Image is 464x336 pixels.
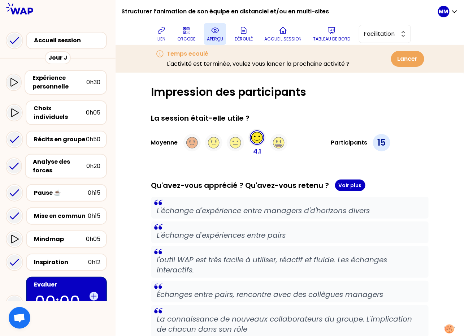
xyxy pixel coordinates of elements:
[86,78,100,87] div: 0h30
[157,255,423,275] p: l'outil WAP est très facile à utiliser, réactif et fluide. Les échanges interactifs.
[391,51,424,67] button: Lancer
[154,23,169,45] button: lien
[167,49,350,58] h3: Temps ecoulé
[34,258,88,267] div: Inspiration
[34,280,100,289] div: Evaluer
[157,36,165,42] p: lien
[45,51,71,64] div: Jour J
[310,23,353,45] button: Tableau de bord
[151,86,429,99] h1: Impression des participants
[157,289,423,300] p: Échanges entre pairs, rencontre avec des collègues managers
[151,138,178,147] h3: Moyenne
[34,189,88,197] div: Pause ☕️
[86,135,100,144] div: 0h50
[9,307,30,329] a: Ouvrir le chat
[34,104,86,121] div: Choix individuels
[232,23,256,45] button: Déroulé
[157,314,423,334] p: La connaissance de nouveaux collaborateurs du groupe. L'implication de chacun dans son rôle
[157,206,423,216] p: L'échange d'expérience entre managers d'd'horizons divers
[235,36,253,42] p: Déroulé
[88,258,100,267] div: 0h12
[157,230,423,240] p: L'échange d'expériences entre pairs
[34,235,86,244] div: Mindmap
[34,135,86,144] div: Récits en groupe
[88,189,100,197] div: 0h15
[33,158,86,175] div: Analyse des forces
[34,212,88,220] div: Mise en commun
[86,162,100,171] div: 0h20
[167,60,350,68] p: L'activité est terminée, voulez vous lancer la prochaine activité ?
[151,180,429,191] div: Qu'avez-vous apprécié ? Qu'avez-vous retenu ?
[364,30,396,38] span: Facilitation
[86,235,100,244] div: 0h05
[359,25,411,43] button: Facilitation
[207,36,223,42] p: aperçu
[438,6,458,17] button: MM
[34,36,103,45] div: Accueil session
[261,23,304,45] button: Accueil session
[378,137,386,148] p: 15
[264,36,302,42] p: Accueil session
[174,23,198,45] button: QRCODE
[335,180,365,191] button: Voir plus
[331,138,367,147] h3: Participants
[151,113,429,123] div: La session était-elle utile ?
[253,146,261,156] p: 4.1
[86,108,100,117] div: 0h05
[177,36,195,42] p: QRCODE
[313,36,350,42] p: Tableau de bord
[439,8,448,15] p: MM
[204,23,226,45] button: aperçu
[35,294,87,310] p: 00:00
[32,74,86,91] div: Expérience personnelle
[88,212,100,220] div: 0h15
